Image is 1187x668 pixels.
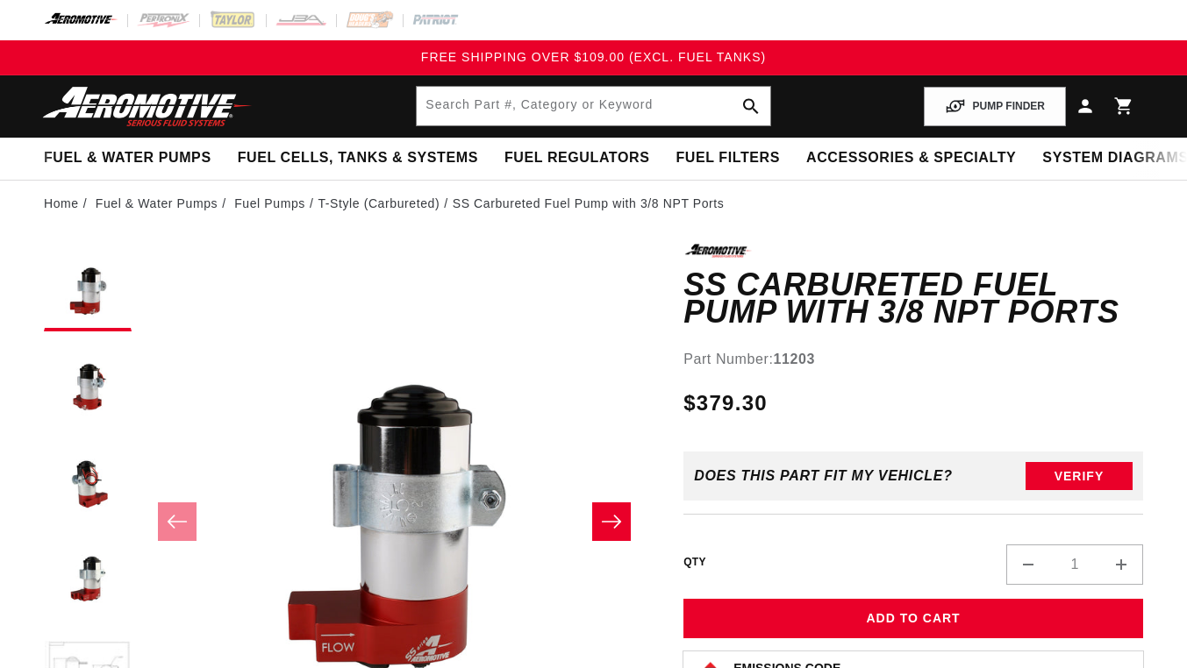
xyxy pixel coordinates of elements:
div: Part Number: [683,348,1143,371]
nav: breadcrumbs [44,194,1143,213]
button: Load image 4 in gallery view [44,533,132,621]
h1: SS Carbureted Fuel Pump with 3/8 NPT Ports [683,271,1143,326]
li: SS Carbureted Fuel Pump with 3/8 NPT Ports [453,194,725,213]
a: Home [44,194,79,213]
div: Does This part fit My vehicle? [694,468,953,484]
button: Load image 2 in gallery view [44,340,132,428]
span: Fuel & Water Pumps [44,149,211,167]
summary: Accessories & Specialty [793,138,1029,179]
button: Add to Cart [683,599,1143,638]
input: Search by Part Number, Category or Keyword [417,87,769,125]
span: $379.30 [683,387,768,419]
summary: Fuel Cells, Tanks & Systems [225,138,491,179]
span: Fuel Filters [676,149,780,167]
span: Fuel Cells, Tanks & Systems [238,149,478,167]
summary: Fuel & Water Pumps [31,138,225,179]
span: Fuel Regulators [504,149,649,167]
button: search button [732,87,770,125]
a: Fuel Pumps [234,194,305,213]
a: Fuel & Water Pumps [96,194,218,213]
span: Accessories & Specialty [806,149,1016,167]
img: Aeromotive [38,86,257,127]
strong: 11203 [773,352,815,366]
summary: Fuel Regulators [491,138,662,179]
button: Slide right [592,502,631,541]
button: Slide left [158,502,197,541]
label: QTY [683,555,706,570]
button: Verify [1026,462,1133,490]
summary: Fuel Filters [662,138,793,179]
span: FREE SHIPPING OVER $109.00 (EXCL. FUEL TANKS) [421,50,766,64]
button: Load image 1 in gallery view [44,244,132,331]
button: Load image 3 in gallery view [44,437,132,524]
button: PUMP FINDER [924,87,1066,126]
li: T-Style (Carbureted) [318,194,452,213]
